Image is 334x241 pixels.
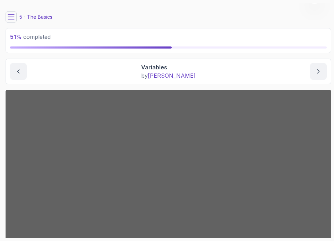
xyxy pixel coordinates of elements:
span: 51 % [10,33,22,40]
p: by [141,71,196,80]
span: completed [10,33,51,40]
p: 5 - The Basics [19,14,52,20]
span: [PERSON_NAME] [148,72,196,79]
button: next content [310,63,327,80]
button: previous content [10,63,27,80]
p: Variables [141,63,196,71]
